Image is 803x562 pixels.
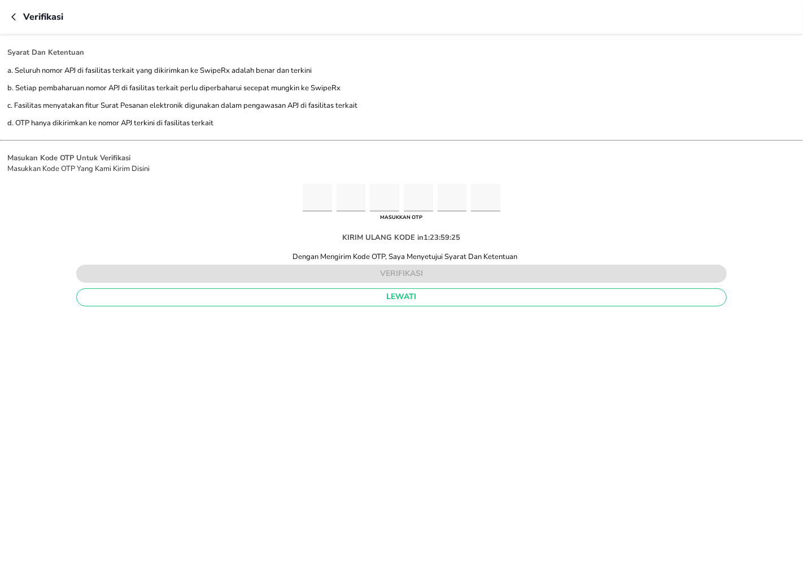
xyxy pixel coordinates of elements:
[438,184,467,212] input: Please enter OTP character 5
[337,184,366,212] input: Please enter OTP character 2
[404,184,433,212] input: Please enter OTP character 4
[286,252,518,262] div: Dengan Mengirim Kode OTP, Saya Menyetujui Syarat Dan Ketentuan
[86,290,717,304] span: lewati
[378,212,426,224] div: MASUKKAN OTP
[76,288,727,306] button: lewati
[303,184,332,212] input: Please enter OTP character 1
[334,223,470,252] div: KIRIM ULANG KODE in1:23:59:25
[23,10,63,24] p: Verifikasi
[471,184,500,212] input: Please enter OTP character 6
[370,184,399,212] input: Please enter OTP character 3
